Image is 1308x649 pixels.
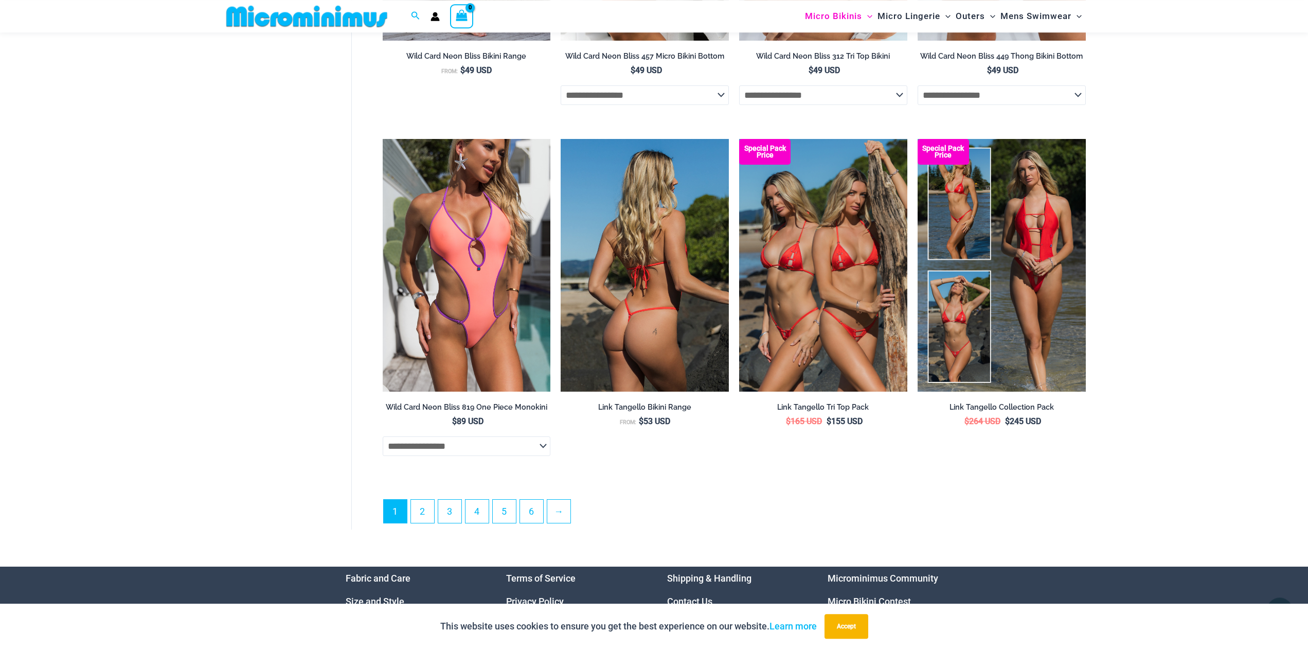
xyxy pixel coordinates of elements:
[465,500,489,523] a: Page 4
[875,3,953,29] a: Micro LingerieMenu ToggleMenu Toggle
[438,500,461,523] a: Page 3
[452,416,457,426] span: $
[383,499,1086,529] nav: Product Pagination
[383,402,551,416] a: Wild Card Neon Bliss 819 One Piece Monokini
[739,51,907,65] a: Wild Card Neon Bliss 312 Tri Top Bikini
[877,3,940,29] span: Micro Lingerie
[383,51,551,65] a: Wild Card Neon Bliss Bikini Range
[346,596,404,607] a: Size and Style
[987,65,992,75] span: $
[639,416,670,426] bdi: 53 USD
[346,567,481,636] nav: Menu
[998,3,1084,29] a: Mens SwimwearMenu ToggleMenu Toggle
[964,416,969,426] span: $
[828,567,963,636] nav: Menu
[828,573,938,584] a: Microminimus Community
[809,65,813,75] span: $
[940,3,951,29] span: Menu Toggle
[667,596,712,607] a: Contact Us
[964,416,1000,426] bdi: 264 USD
[440,619,817,634] p: This website uses cookies to ensure you get the best experience on our website.
[1000,3,1071,29] span: Mens Swimwear
[805,3,862,29] span: Micro Bikinis
[918,402,1086,416] a: Link Tangello Collection Pack
[985,3,995,29] span: Menu Toggle
[561,51,729,61] h2: Wild Card Neon Bliss 457 Micro Bikini Bottom
[987,65,1018,75] bdi: 49 USD
[639,416,643,426] span: $
[506,567,641,636] nav: Menu
[801,2,1086,31] nav: Site Navigation
[918,402,1086,412] h2: Link Tangello Collection Pack
[431,12,440,21] a: Account icon link
[953,3,998,29] a: OutersMenu ToggleMenu Toggle
[452,416,483,426] bdi: 89 USD
[493,500,516,523] a: Page 5
[506,567,641,636] aside: Footer Widget 2
[620,419,636,426] span: From:
[383,51,551,61] h2: Wild Card Neon Bliss Bikini Range
[825,614,868,639] button: Accept
[506,596,564,607] a: Privacy Policy
[441,68,458,75] span: From:
[918,139,1086,391] img: Collection Pack
[667,567,802,636] nav: Menu
[739,139,907,391] a: Bikini Pack Bikini Pack BBikini Pack B
[384,500,407,523] span: Page 1
[520,500,543,523] a: Page 6
[1005,416,1041,426] bdi: 245 USD
[828,596,911,607] a: Micro Bikini Contest
[918,51,1086,61] h2: Wild Card Neon Bliss 449 Thong Bikini Bottom
[918,145,969,159] b: Special Pack Price
[769,621,817,632] a: Learn more
[460,65,465,75] span: $
[222,5,391,28] img: MM SHOP LOGO FLAT
[739,145,791,159] b: Special Pack Price
[827,416,831,426] span: $
[561,139,729,391] img: Link Tangello 8650 One Piece Monokini 12
[667,573,751,584] a: Shipping & Handling
[506,573,576,584] a: Terms of Service
[786,416,822,426] bdi: 165 USD
[561,402,729,412] h2: Link Tangello Bikini Range
[739,402,907,416] a: Link Tangello Tri Top Pack
[561,139,729,391] a: Link Tangello 3070 Tri Top 4580 Micro 01Link Tangello 8650 One Piece Monokini 12Link Tangello 865...
[1071,3,1082,29] span: Menu Toggle
[346,573,410,584] a: Fabric and Care
[383,139,551,391] a: Wild Card Neon Bliss 819 One Piece 04Wild Card Neon Bliss 819 One Piece 05Wild Card Neon Bliss 81...
[631,65,635,75] span: $
[956,3,985,29] span: Outers
[383,402,551,412] h2: Wild Card Neon Bliss 819 One Piece Monokini
[918,139,1086,391] a: Collection Pack Collection Pack BCollection Pack B
[739,139,907,391] img: Bikini Pack
[828,567,963,636] aside: Footer Widget 4
[827,416,863,426] bdi: 155 USD
[862,3,872,29] span: Menu Toggle
[450,4,474,28] a: View Shopping Cart, empty
[547,500,570,523] a: →
[802,3,875,29] a: Micro BikinisMenu ToggleMenu Toggle
[411,500,434,523] a: Page 2
[383,139,551,391] img: Wild Card Neon Bliss 819 One Piece 04
[667,567,802,636] aside: Footer Widget 3
[918,51,1086,65] a: Wild Card Neon Bliss 449 Thong Bikini Bottom
[786,416,791,426] span: $
[460,65,492,75] bdi: 49 USD
[561,402,729,416] a: Link Tangello Bikini Range
[739,402,907,412] h2: Link Tangello Tri Top Pack
[411,10,420,23] a: Search icon link
[809,65,840,75] bdi: 49 USD
[1005,416,1010,426] span: $
[739,51,907,61] h2: Wild Card Neon Bliss 312 Tri Top Bikini
[561,51,729,65] a: Wild Card Neon Bliss 457 Micro Bikini Bottom
[346,567,481,636] aside: Footer Widget 1
[631,65,662,75] bdi: 49 USD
